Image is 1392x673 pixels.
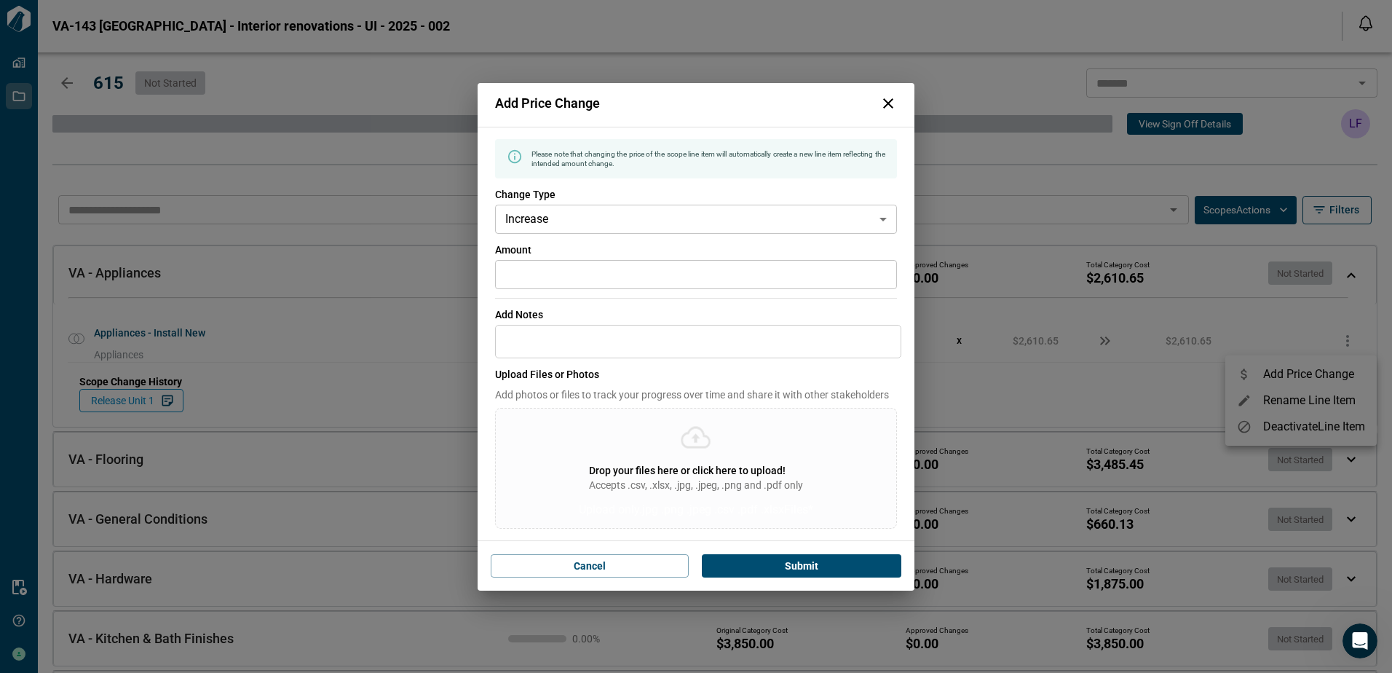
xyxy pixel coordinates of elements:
[495,243,897,257] span: Amount
[495,387,897,402] span: Add photos or files to track your progress over time and share it with other stakeholders
[589,465,786,476] span: Drop your files here or click here to upload!
[589,478,803,492] span: Accepts .csv, .xlsx, .jpg, .jpeg, .png and .pdf only
[495,307,901,322] span: Add Notes
[495,205,897,234] div: Increase
[495,187,897,202] span: Change Type
[531,143,885,174] div: Please note that changing the price of the scope line item will automatically create a new line i...
[495,96,600,111] span: Add Price Change
[1342,623,1377,658] iframe: Intercom live chat
[785,559,818,573] span: Submit
[491,554,689,578] button: Cancel
[574,559,606,573] span: Cancel
[702,554,901,578] button: Submit
[495,367,897,382] span: Upload Files or Photos
[579,501,813,519] p: Upload only .jpg .png .jpeg .csv .pdf .xlsx Files*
